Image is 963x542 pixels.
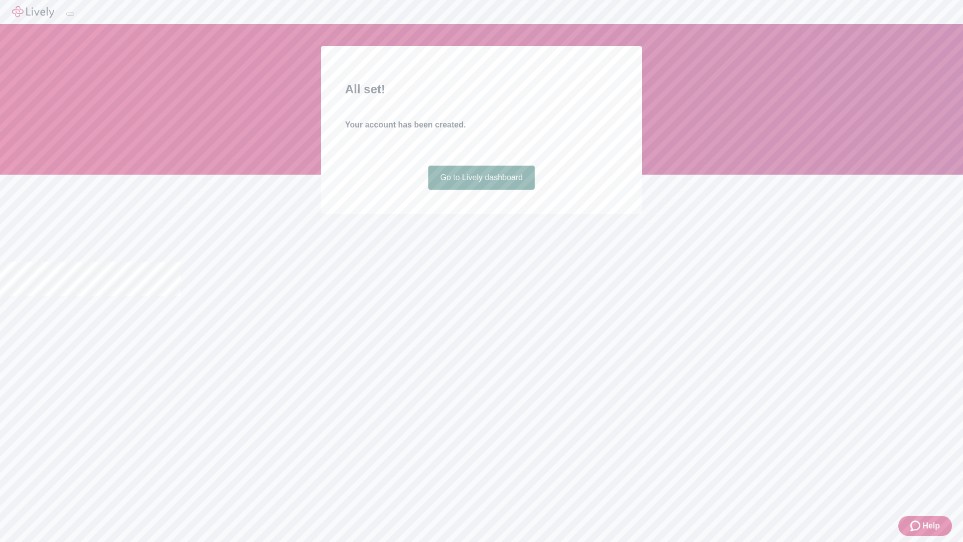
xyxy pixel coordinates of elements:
[345,80,618,98] h2: All set!
[345,119,618,131] h4: Your account has been created.
[910,520,922,532] svg: Zendesk support icon
[898,516,952,536] button: Zendesk support iconHelp
[66,13,74,16] button: Log out
[922,520,940,532] span: Help
[428,166,535,190] a: Go to Lively dashboard
[12,6,54,18] img: Lively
